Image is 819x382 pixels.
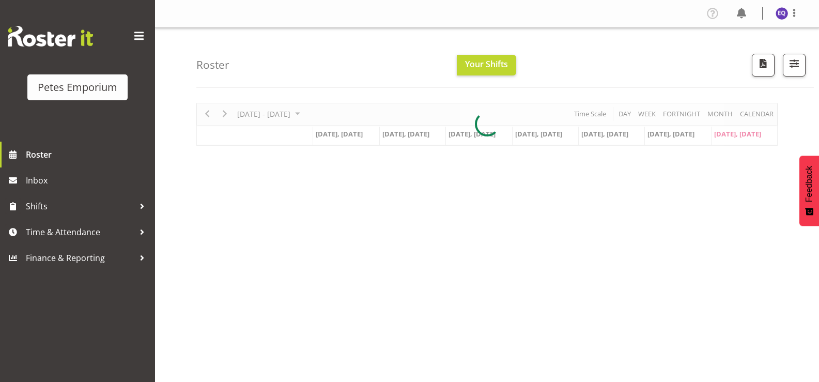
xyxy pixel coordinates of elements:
span: Inbox [26,173,150,188]
h4: Roster [196,59,229,71]
img: esperanza-querido10799.jpg [776,7,788,20]
span: Time & Attendance [26,224,134,240]
button: Your Shifts [457,55,516,75]
span: Your Shifts [465,58,508,70]
span: Feedback [805,166,814,202]
span: Finance & Reporting [26,250,134,266]
div: Petes Emporium [38,80,117,95]
img: Rosterit website logo [8,26,93,47]
span: Shifts [26,198,134,214]
button: Download a PDF of the roster according to the set date range. [752,54,775,77]
span: Roster [26,147,150,162]
button: Filter Shifts [783,54,806,77]
button: Feedback - Show survey [799,156,819,226]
